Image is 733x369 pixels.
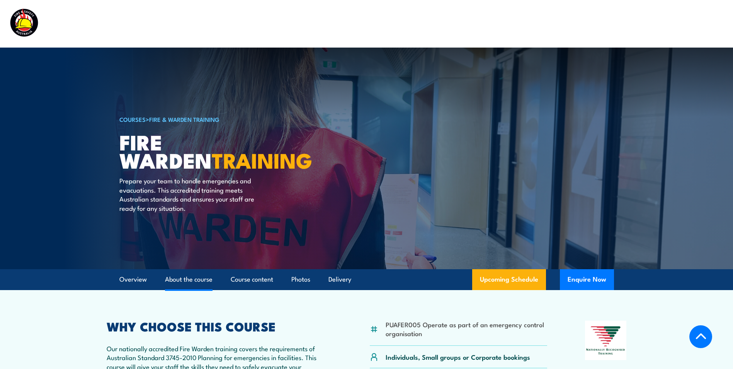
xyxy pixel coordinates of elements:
p: Individuals, Small groups or Corporate bookings [386,352,530,361]
img: Nationally Recognised Training logo. [585,321,627,360]
a: Courses [313,14,338,34]
a: Emergency Response Services [423,14,515,34]
a: About Us [532,14,561,34]
a: News [578,14,595,34]
p: Prepare your team to handle emergencies and evacuations. This accredited training meets Australia... [119,176,260,212]
li: PUAFER005 Operate as part of an emergency control organisation [386,320,548,338]
a: COURSES [119,115,146,123]
h2: WHY CHOOSE THIS COURSE [107,321,332,331]
a: Contact [672,14,697,34]
a: Overview [119,269,147,290]
h6: > [119,114,310,124]
a: Course content [231,269,273,290]
strong: TRAINING [212,143,312,176]
a: Course Calendar [355,14,406,34]
a: Learner Portal [612,14,655,34]
a: Delivery [328,269,351,290]
a: Photos [291,269,310,290]
a: About the course [165,269,213,290]
button: Enquire Now [560,269,614,290]
a: Fire & Warden Training [149,115,219,123]
h1: Fire Warden [119,133,310,169]
a: Upcoming Schedule [472,269,546,290]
